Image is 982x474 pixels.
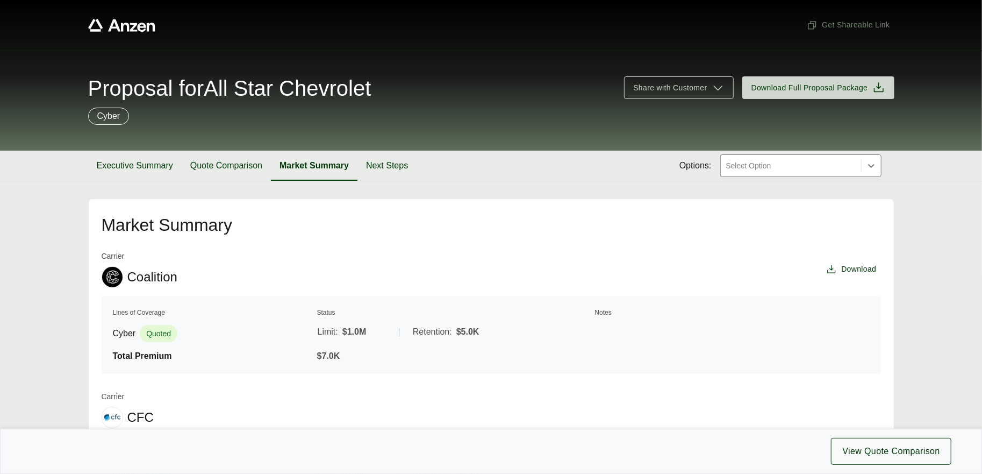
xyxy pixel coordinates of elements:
[624,76,733,99] button: Share with Customer
[456,326,479,338] span: $5.0K
[102,391,154,402] span: Carrier
[398,327,400,336] span: |
[102,251,177,262] span: Carrier
[113,351,172,360] span: Total Premium
[88,19,155,32] a: Anzen website
[113,327,136,340] span: Cyber
[97,110,120,123] p: Cyber
[831,438,951,465] button: View Quote Comparison
[807,19,890,31] span: Get Shareable Link
[112,307,314,318] th: Lines of Coverage
[802,15,894,35] button: Get Shareable Link
[88,151,182,181] button: Executive Summary
[751,82,868,94] span: Download Full Proposal Package
[127,409,154,426] span: CFC
[182,151,271,181] button: Quote Comparison
[342,326,366,338] span: $1.0M
[413,326,452,338] span: Retention:
[318,326,338,338] span: Limit:
[317,307,592,318] th: Status
[594,307,870,318] th: Notes
[841,264,876,275] span: Download
[102,216,881,234] h2: Market Summary
[317,351,340,360] span: $7.0K
[102,267,123,287] img: Coalition
[679,159,712,172] span: Options:
[357,151,417,181] button: Next Steps
[88,77,371,99] span: Proposal for All Star Chevrolet
[127,269,177,285] span: Coalition
[140,325,177,342] span: Quoted
[633,82,707,94] span: Share with Customer
[271,151,357,181] button: Market Summary
[822,259,880,279] button: Download
[102,407,123,428] img: CFC
[842,445,940,458] span: View Quote Comparison
[742,76,894,99] button: Download Full Proposal Package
